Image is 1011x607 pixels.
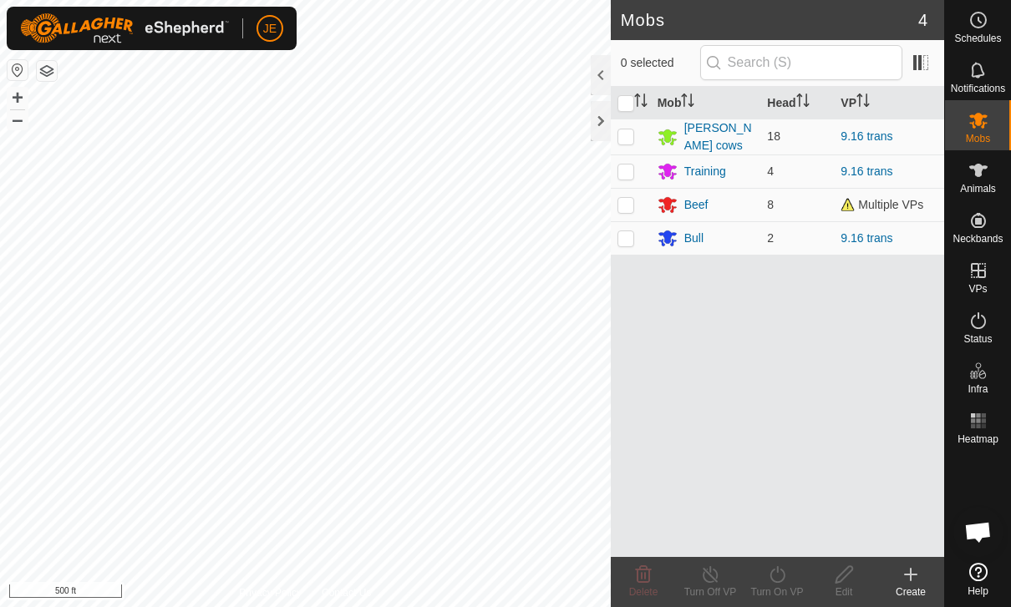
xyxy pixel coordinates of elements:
div: Beef [684,196,709,214]
a: Privacy Policy [239,585,302,600]
a: Help [945,556,1011,603]
span: JE [263,20,277,38]
span: 18 [767,129,780,143]
div: Create [877,584,944,599]
span: 0 selected [621,54,700,72]
span: Status [963,334,992,344]
span: Neckbands [953,234,1003,244]
span: Animals [960,184,996,194]
p-sorticon: Activate to sort [681,96,694,109]
span: Multiple VPs [841,198,923,211]
span: 2 [767,231,774,245]
a: 9.16 trans [841,129,892,143]
a: 9.16 trans [841,164,892,178]
th: Head [760,87,834,119]
span: Help [968,586,988,596]
span: Notifications [951,83,1005,94]
p-sorticon: Activate to sort [856,96,870,109]
img: Gallagher Logo [20,13,229,43]
div: Open chat [953,507,1003,557]
span: 4 [918,8,927,33]
span: Delete [629,586,658,598]
th: VP [834,87,944,119]
p-sorticon: Activate to sort [634,96,648,109]
a: 9.16 trans [841,231,892,245]
button: + [8,88,28,108]
button: – [8,109,28,129]
span: Mobs [966,134,990,144]
h2: Mobs [621,10,918,30]
button: Map Layers [37,61,57,81]
span: Infra [968,384,988,394]
span: 4 [767,164,774,178]
div: Bull [684,230,704,247]
div: Training [684,163,726,180]
div: Edit [810,584,877,599]
div: Turn On VP [744,584,810,599]
span: 8 [767,198,774,211]
th: Mob [651,87,761,119]
a: Contact Us [322,585,371,600]
span: Heatmap [958,434,998,444]
div: Turn Off VP [677,584,744,599]
span: Schedules [954,33,1001,43]
input: Search (S) [700,45,902,80]
button: Reset Map [8,60,28,80]
p-sorticon: Activate to sort [796,96,810,109]
span: VPs [968,284,987,294]
div: [PERSON_NAME] cows [684,119,754,154]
